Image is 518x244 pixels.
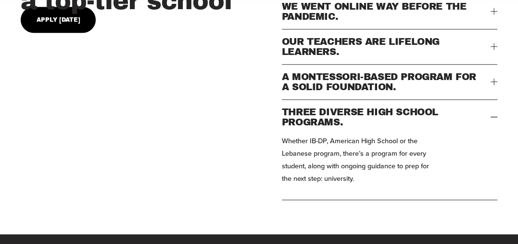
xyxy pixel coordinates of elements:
p: Whether IB-DP, American High School or the Lebanese program, there’s a program for every student,... [282,135,433,185]
a: Apply [DATE] [21,7,96,33]
span: WE WENT ONLINE WAY BEFORE THE PANDEMIC. [282,1,491,22]
button: A MONTESSORI-BASED PROGRAM FOR A SOLID FOUNDATION. [282,65,497,99]
button: THREE DIVERSE HIGH SCHOOL PROGRAMS. [282,100,497,135]
span: THREE DIVERSE HIGH SCHOOL PROGRAMS. [282,107,491,127]
div: THREE DIVERSE HIGH SCHOOL PROGRAMS. [282,135,497,200]
span: OUR TEACHERS ARE LIFELONG LEARNERS. [282,37,491,57]
span: A MONTESSORI-BASED PROGRAM FOR A SOLID FOUNDATION. [282,72,491,92]
button: OUR TEACHERS ARE LIFELONG LEARNERS. [282,29,497,64]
